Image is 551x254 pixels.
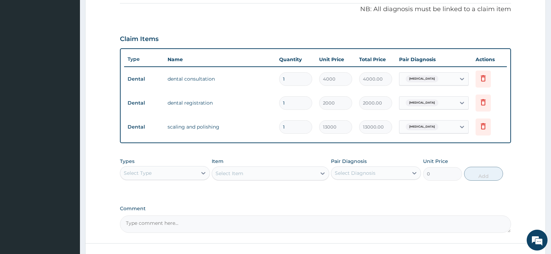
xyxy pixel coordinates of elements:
[396,52,472,66] th: Pair Diagnosis
[124,121,164,133] td: Dental
[13,35,28,52] img: d_794563401_company_1708531726252_794563401
[316,52,356,66] th: Unit Price
[406,75,438,82] span: [MEDICAL_DATA]
[114,3,131,20] div: Minimize live chat window
[406,99,438,106] span: [MEDICAL_DATA]
[331,158,367,165] label: Pair Diagnosis
[120,206,511,212] label: Comment
[164,52,276,66] th: Name
[120,158,135,164] label: Types
[124,53,164,66] th: Type
[40,80,96,150] span: We're online!
[164,120,276,134] td: scaling and polishing
[276,52,316,66] th: Quantity
[120,35,159,43] h3: Claim Items
[3,175,132,199] textarea: Type your message and hit 'Enter'
[212,158,224,165] label: Item
[356,52,396,66] th: Total Price
[124,73,164,85] td: Dental
[423,158,448,165] label: Unit Price
[120,5,511,14] p: NB: All diagnosis must be linked to a claim item
[124,170,152,177] div: Select Type
[164,72,276,86] td: dental consultation
[464,167,503,181] button: Add
[472,52,507,66] th: Actions
[406,123,438,130] span: [MEDICAL_DATA]
[164,96,276,110] td: dental registration
[335,170,375,177] div: Select Diagnosis
[124,97,164,109] td: Dental
[36,39,117,48] div: Chat with us now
